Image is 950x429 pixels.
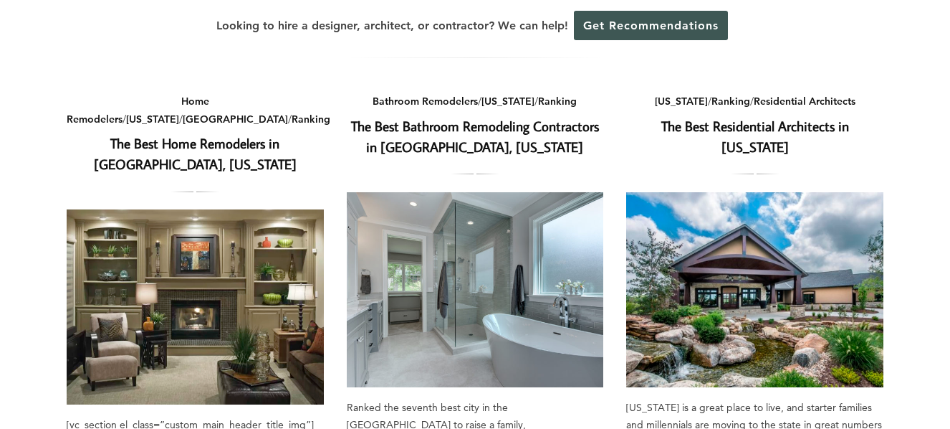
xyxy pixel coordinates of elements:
a: [US_STATE] [481,95,534,108]
div: / / / [67,93,324,128]
div: / / [626,93,883,110]
a: Home Remodelers [67,95,209,126]
a: Ranking [711,95,750,108]
iframe: Drift Widget Chat Controller [878,357,933,412]
a: Ranking [538,95,577,108]
a: The Best Bathroom Remodeling Contractors in [GEOGRAPHIC_DATA], [US_STATE] [347,192,604,387]
a: The Best Bathroom Remodeling Contractors in [GEOGRAPHIC_DATA], [US_STATE] [351,117,599,156]
a: The Best Residential Architects in [US_STATE] [661,117,849,156]
a: The Best Home Remodelers in [GEOGRAPHIC_DATA], [US_STATE] [94,134,297,173]
a: Get Recommendations [574,11,728,40]
a: The Best Home Remodelers in [GEOGRAPHIC_DATA], [US_STATE] [67,209,324,405]
a: [GEOGRAPHIC_DATA] [183,113,288,126]
a: [US_STATE] [126,113,179,126]
a: Ranking [292,113,330,126]
div: / / [347,93,604,110]
a: Bathroom Remodelers [373,95,478,108]
a: Residential Architects [754,95,855,108]
a: The Best Residential Architects in [US_STATE] [626,192,883,387]
a: [US_STATE] [655,95,708,108]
